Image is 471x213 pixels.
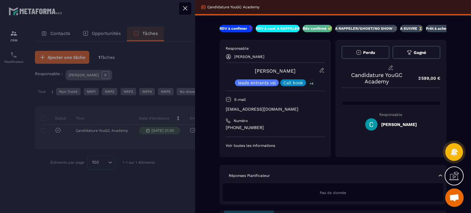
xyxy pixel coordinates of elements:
p: Voir toutes les informations [226,143,325,148]
p: Candidature YouGC Academy [207,5,259,10]
p: [PHONE_NUMBER] [226,125,325,131]
p: leads entrants vsl [238,81,276,85]
p: RDV à confimer ❓ [220,26,253,31]
p: Responsable [342,112,441,117]
p: [PERSON_NAME] [234,55,264,59]
p: Call book [283,81,303,85]
p: Responsable [226,46,325,51]
span: Perdu [363,50,375,55]
div: Ouvrir le chat [445,188,464,207]
p: A SUIVRE ⏳ [400,26,423,31]
p: E-mail [234,97,246,102]
a: [PERSON_NAME] [255,68,296,74]
h5: [PERSON_NAME] [381,122,417,127]
span: Gagné [414,50,426,55]
button: Gagné [392,46,440,59]
p: +4 [308,80,316,87]
p: 2 599,00 € [412,72,440,84]
p: Réponses Planificateur [229,173,270,178]
button: Perdu [342,46,389,59]
p: Rdv confirmé ✅ [303,26,332,31]
span: Pas de donnée [320,191,346,195]
p: [EMAIL_ADDRESS][DOMAIN_NAME] [226,106,325,112]
p: RDV à conf. A RAPPELER [256,26,300,31]
p: Candidature YouGC Academy [342,72,412,85]
p: A RAPPELER/GHOST/NO SHOW✖️ [335,26,397,31]
p: Numéro [234,118,248,123]
p: Prêt à acheter 🎰 [426,26,457,31]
